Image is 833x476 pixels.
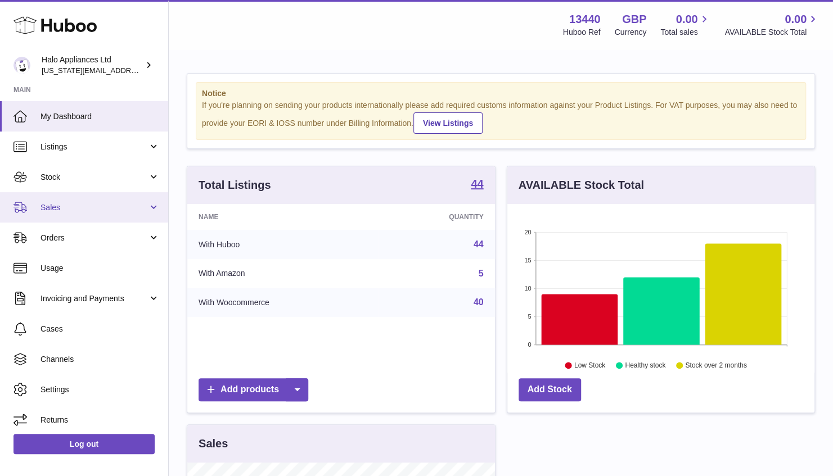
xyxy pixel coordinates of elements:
text: 10 [524,285,531,292]
span: Listings [40,142,148,152]
a: Add products [199,378,308,401]
span: [US_STATE][EMAIL_ADDRESS][PERSON_NAME][DOMAIN_NAME] [42,66,267,75]
strong: 13440 [569,12,601,27]
a: Add Stock [519,378,581,401]
a: 40 [474,297,484,307]
span: 0.00 [676,12,698,27]
span: Stock [40,172,148,183]
th: Name [187,204,378,230]
text: 20 [524,229,531,235]
td: With Huboo [187,230,378,259]
a: 44 [471,178,483,192]
div: Currency [615,27,647,38]
h3: Total Listings [199,178,271,193]
span: 0.00 [785,12,807,27]
text: 0 [528,341,531,348]
strong: GBP [622,12,646,27]
text: Healthy stock [625,361,666,369]
img: georgia.hennessy@haloappliances.com [13,57,30,74]
strong: Notice [202,88,800,99]
span: Sales [40,202,148,213]
a: 44 [474,239,484,249]
a: 5 [479,269,484,278]
h3: AVAILABLE Stock Total [519,178,644,193]
a: Log out [13,434,155,454]
a: View Listings [413,112,483,134]
td: With Amazon [187,259,378,288]
span: My Dashboard [40,111,160,122]
span: Invoicing and Payments [40,293,148,304]
h3: Sales [199,436,228,451]
div: If you're planning on sending your products internationally please add required customs informati... [202,100,800,134]
td: With Woocommerce [187,288,378,317]
a: 0.00 Total sales [660,12,710,38]
text: 5 [528,313,531,320]
text: Stock over 2 months [685,361,746,369]
div: Huboo Ref [563,27,601,38]
span: Usage [40,263,160,274]
th: Quantity [378,204,494,230]
text: Low Stock [574,361,605,369]
a: 0.00 AVAILABLE Stock Total [724,12,820,38]
span: Orders [40,233,148,243]
span: Returns [40,415,160,425]
text: 15 [524,257,531,264]
span: Channels [40,354,160,365]
span: Cases [40,324,160,334]
span: Settings [40,384,160,395]
span: Total sales [660,27,710,38]
strong: 44 [471,178,483,189]
span: AVAILABLE Stock Total [724,27,820,38]
div: Halo Appliances Ltd [42,55,143,76]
